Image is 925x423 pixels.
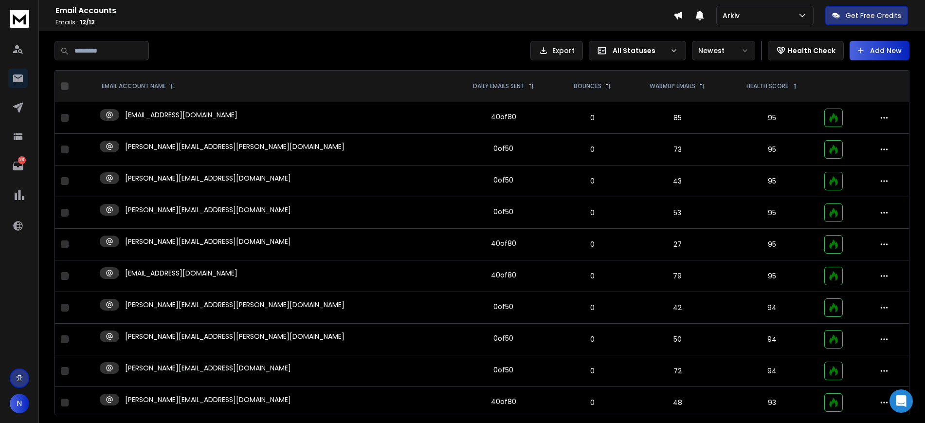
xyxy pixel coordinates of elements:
[562,176,623,186] p: 0
[562,334,623,344] p: 0
[491,112,516,122] div: 40 of 80
[692,41,755,60] button: Newest
[10,10,29,28] img: logo
[629,197,726,229] td: 53
[768,41,844,60] button: Health Check
[493,365,513,375] div: 0 of 50
[726,197,818,229] td: 95
[850,41,909,60] button: Add New
[574,82,601,90] p: BOUNCES
[125,363,291,373] p: [PERSON_NAME][EMAIL_ADDRESS][DOMAIN_NAME]
[562,271,623,281] p: 0
[493,144,513,153] div: 0 of 50
[530,41,583,60] button: Export
[629,166,726,197] td: 43
[80,18,95,26] span: 12 / 12
[726,134,818,166] td: 95
[629,324,726,355] td: 50
[473,82,525,90] p: DAILY EMAILS SENT
[491,239,516,248] div: 40 of 80
[650,82,695,90] p: WARMUP EMAILS
[493,333,513,343] div: 0 of 50
[491,270,516,280] div: 40 of 80
[726,292,818,324] td: 94
[55,18,673,26] p: Emails :
[825,6,908,25] button: Get Free Credits
[562,208,623,218] p: 0
[629,260,726,292] td: 79
[846,11,901,20] p: Get Free Credits
[629,292,726,324] td: 42
[125,237,291,246] p: [PERSON_NAME][EMAIL_ADDRESS][DOMAIN_NAME]
[125,331,345,341] p: [PERSON_NAME][EMAIL_ADDRESS][PERSON_NAME][DOMAIN_NAME]
[629,229,726,260] td: 27
[125,173,291,183] p: [PERSON_NAME][EMAIL_ADDRESS][DOMAIN_NAME]
[562,398,623,407] p: 0
[125,110,237,120] p: [EMAIL_ADDRESS][DOMAIN_NAME]
[726,229,818,260] td: 95
[723,11,744,20] p: Arkiv
[125,205,291,215] p: [PERSON_NAME][EMAIL_ADDRESS][DOMAIN_NAME]
[726,166,818,197] td: 95
[493,175,513,185] div: 0 of 50
[562,239,623,249] p: 0
[746,82,788,90] p: HEALTH SCORE
[493,302,513,312] div: 0 of 50
[10,394,29,413] button: N
[629,387,726,419] td: 48
[125,300,345,310] p: [PERSON_NAME][EMAIL_ADDRESS][PERSON_NAME][DOMAIN_NAME]
[493,207,513,217] div: 0 of 50
[613,46,666,55] p: All Statuses
[726,324,818,355] td: 94
[125,395,291,405] p: [PERSON_NAME][EMAIL_ADDRESS][DOMAIN_NAME]
[55,5,673,17] h1: Email Accounts
[125,142,345,151] p: [PERSON_NAME][EMAIL_ADDRESS][PERSON_NAME][DOMAIN_NAME]
[629,102,726,134] td: 85
[562,303,623,313] p: 0
[562,145,623,154] p: 0
[125,268,237,278] p: [EMAIL_ADDRESS][DOMAIN_NAME]
[562,113,623,123] p: 0
[102,82,176,90] div: EMAIL ACCOUNT NAME
[726,355,818,387] td: 94
[788,46,835,55] p: Health Check
[629,355,726,387] td: 72
[8,156,28,176] a: 28
[726,102,818,134] td: 95
[726,387,818,419] td: 93
[629,134,726,166] td: 73
[491,397,516,406] div: 40 of 80
[562,366,623,376] p: 0
[726,260,818,292] td: 95
[889,389,913,413] div: Open Intercom Messenger
[18,156,26,164] p: 28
